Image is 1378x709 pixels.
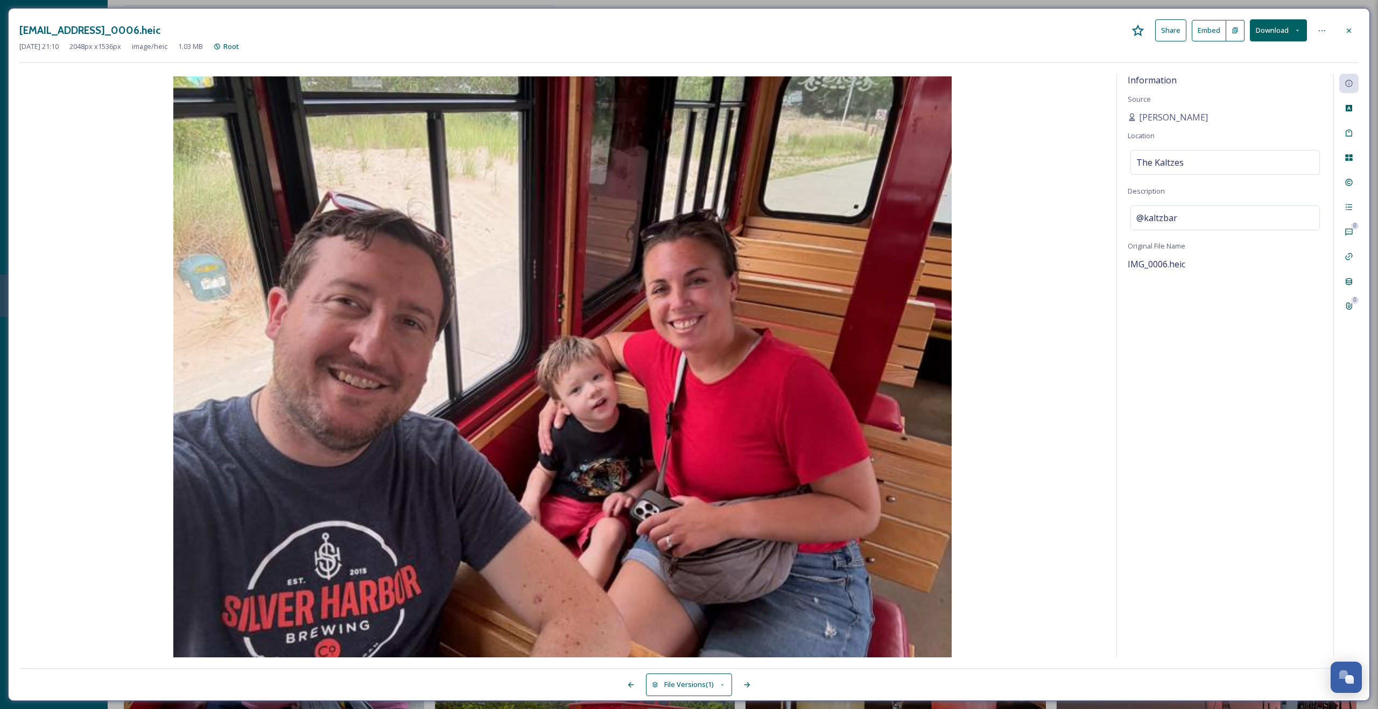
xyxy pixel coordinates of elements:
[19,41,59,52] span: [DATE] 21:10
[69,41,121,52] span: 2048 px x 1536 px
[1139,111,1208,124] span: [PERSON_NAME]
[1128,131,1155,140] span: Location
[1250,19,1307,41] button: Download
[1128,74,1177,86] span: Information
[1351,296,1359,304] div: 0
[19,76,1106,660] img: d294266c-c239-40ac-b8f0-cbc6aa8ec0b9.jpg
[1192,20,1226,41] button: Embed
[1128,241,1185,251] span: Original File Name
[646,673,732,696] button: File Versions(1)
[19,23,160,38] h3: [EMAIL_ADDRESS]_0006.heic
[223,41,239,51] span: Root
[1128,186,1165,196] span: Description
[178,41,203,52] span: 1.03 MB
[1331,662,1362,693] button: Open Chat
[1136,156,1184,169] span: The Kaltzes
[1128,258,1185,270] span: IMG_0006.heic
[1351,222,1359,230] div: 0
[132,41,167,52] span: image/heic
[1136,211,1177,224] span: @kaltzbar
[1155,19,1186,41] button: Share
[1128,94,1151,104] span: Source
